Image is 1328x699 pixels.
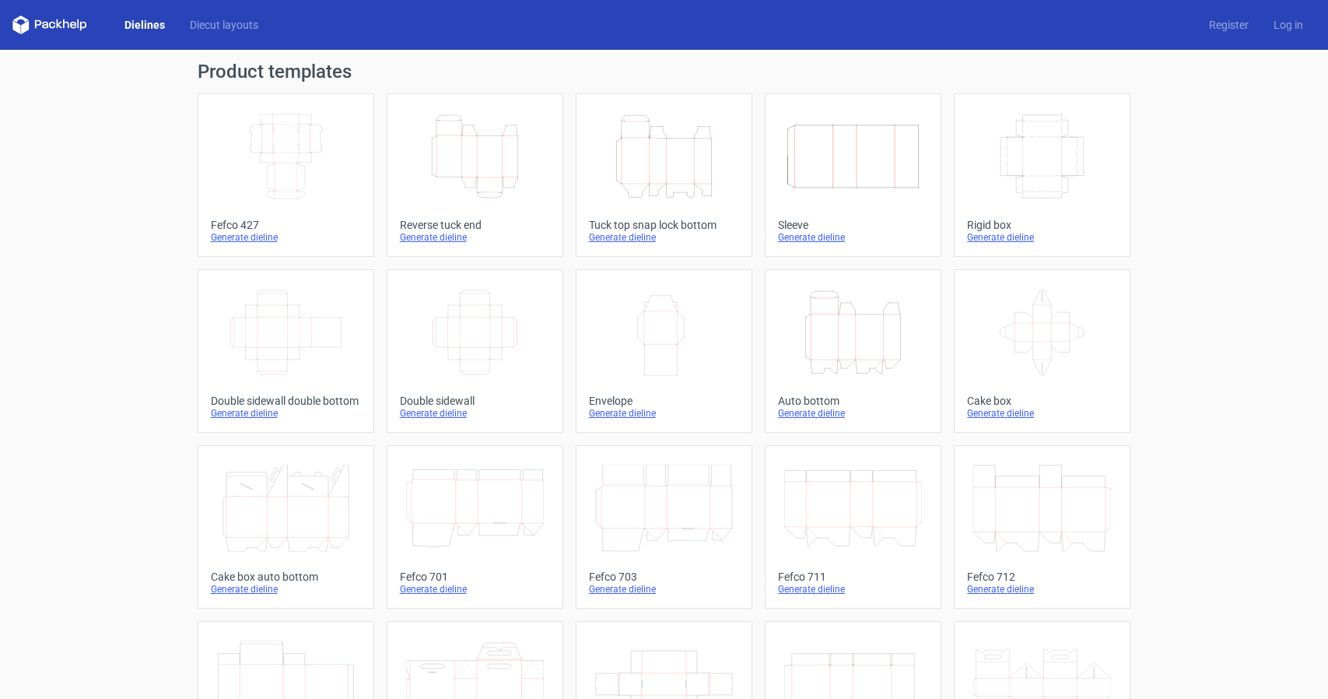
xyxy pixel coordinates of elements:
a: Double sidewallGenerate dieline [387,269,563,433]
a: Rigid boxGenerate dieline [954,93,1130,257]
div: Generate dieline [400,583,550,595]
a: Diecut layouts [177,17,271,33]
div: Generate dieline [778,231,928,244]
a: Fefco 711Generate dieline [765,445,941,609]
div: Generate dieline [967,407,1117,420]
a: Reverse tuck endGenerate dieline [387,93,563,257]
div: Generate dieline [589,231,739,244]
a: Double sidewall double bottomGenerate dieline [198,269,374,433]
div: Fefco 712 [967,571,1117,583]
div: Fefco 711 [778,571,928,583]
div: Envelope [589,395,739,407]
a: Fefco 427Generate dieline [198,93,374,257]
div: Reverse tuck end [400,219,550,231]
a: Cake boxGenerate dieline [954,269,1130,433]
a: Fefco 712Generate dieline [954,445,1130,609]
div: Generate dieline [967,231,1117,244]
div: Fefco 703 [589,571,739,583]
div: Generate dieline [589,583,739,595]
a: Tuck top snap lock bottomGenerate dieline [576,93,752,257]
h1: Product templates [198,62,1131,81]
div: Generate dieline [589,407,739,420]
div: Generate dieline [211,583,361,595]
a: EnvelopeGenerate dieline [576,269,752,433]
div: Tuck top snap lock bottom [589,219,739,231]
div: Fefco 701 [400,571,550,583]
div: Cake box auto bottom [211,571,361,583]
a: Cake box auto bottomGenerate dieline [198,445,374,609]
a: Fefco 703Generate dieline [576,445,752,609]
div: Double sidewall double bottom [211,395,361,407]
div: Sleeve [778,219,928,231]
a: Register [1197,17,1261,33]
div: Generate dieline [211,231,361,244]
div: Generate dieline [967,583,1117,595]
div: Auto bottom [778,395,928,407]
a: Dielines [112,17,177,33]
div: Generate dieline [778,583,928,595]
a: Fefco 701Generate dieline [387,445,563,609]
div: Cake box [967,395,1117,407]
a: Auto bottomGenerate dieline [765,269,941,433]
div: Generate dieline [400,231,550,244]
div: Fefco 427 [211,219,361,231]
div: Rigid box [967,219,1117,231]
div: Generate dieline [400,407,550,420]
div: Double sidewall [400,395,550,407]
div: Generate dieline [211,407,361,420]
a: Log in [1261,17,1316,33]
div: Generate dieline [778,407,928,420]
a: SleeveGenerate dieline [765,93,941,257]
